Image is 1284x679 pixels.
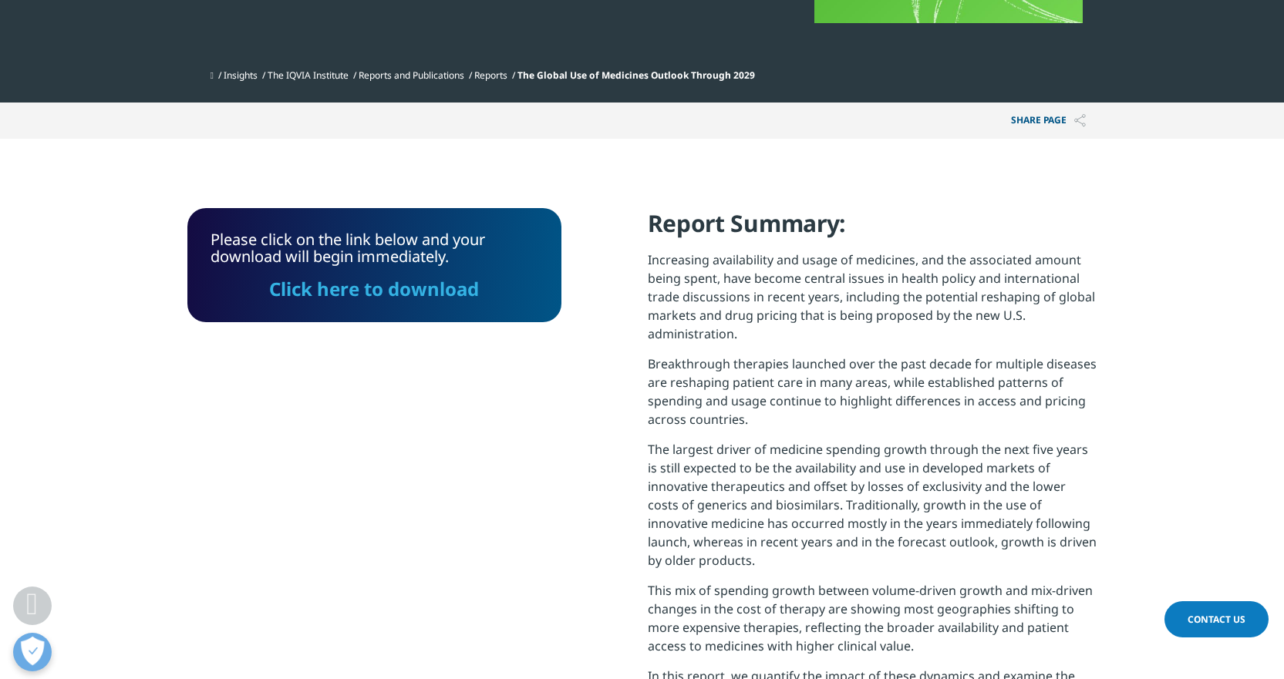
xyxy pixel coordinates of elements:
[1188,613,1245,626] span: Contact Us
[648,581,1097,667] p: This mix of spending growth between volume-driven growth and mix-driven changes in the cost of th...
[1164,601,1269,637] a: Contact Us
[999,103,1097,139] button: Share PAGEShare PAGE
[474,69,507,82] a: Reports
[269,276,479,301] a: Click here to download
[211,231,538,299] div: Please click on the link below and your download will begin immediately.
[359,69,464,82] a: Reports and Publications
[517,69,755,82] span: The Global Use of Medicines Outlook Through 2029
[999,103,1097,139] p: Share PAGE
[648,440,1097,581] p: The largest driver of medicine spending growth through the next five years is still expected to b...
[224,69,258,82] a: Insights
[1074,114,1086,127] img: Share PAGE
[13,633,52,671] button: Open Preferences
[648,208,1097,250] h4: Report Summary:
[268,69,349,82] a: The IQVIA Institute
[648,250,1097,355] p: Increasing availability and usage of medicines, and the associated amount being spent, have becom...
[648,355,1097,440] p: Breakthrough therapies launched over the past decade for multiple diseases are reshaping patient ...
